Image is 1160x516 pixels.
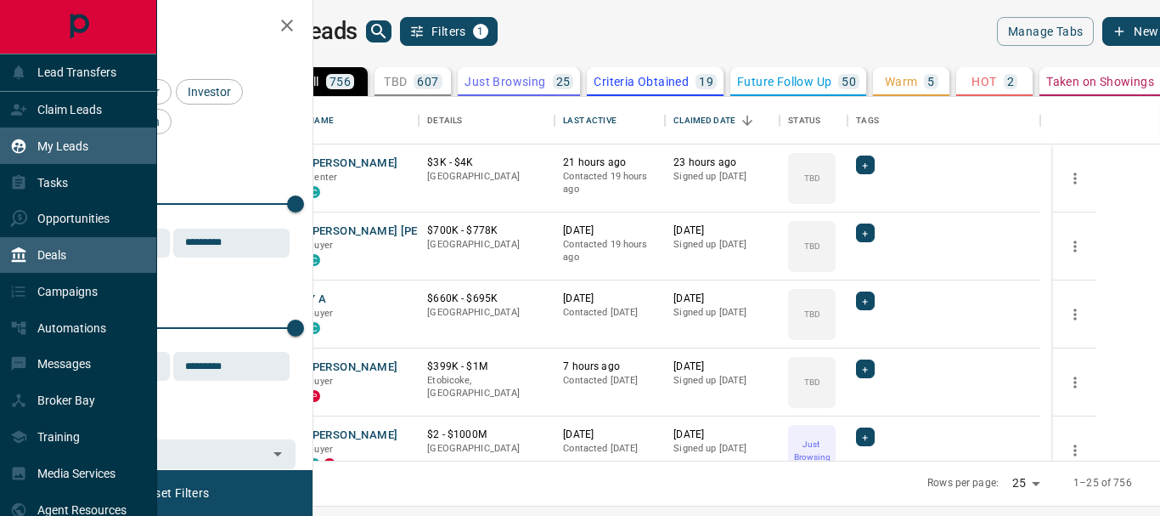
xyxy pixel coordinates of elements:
p: [GEOGRAPHIC_DATA] [427,170,546,184]
p: [DATE] [563,292,656,306]
p: $660K - $695K [427,292,546,306]
div: Details [419,97,555,145]
button: Sort [735,109,759,133]
p: [DATE] [563,428,656,442]
div: Details [427,97,462,145]
p: 23 hours ago [673,156,771,170]
button: [PERSON_NAME] [308,156,397,172]
span: 1 [475,26,487,37]
p: Taken on Showings [1046,76,1154,88]
p: [DATE] [673,224,771,238]
p: 1–25 of 756 [1073,476,1131,490]
div: Claimed Date [673,97,735,145]
div: Claimed Date [665,97,780,145]
p: Future Follow Up [737,76,831,88]
div: condos.ca [308,458,320,470]
div: property.ca [324,458,335,470]
div: Investor [176,79,243,105]
div: 25 [1005,471,1046,496]
div: + [856,292,874,310]
div: Last Active [555,97,665,145]
p: Signed up [DATE] [673,306,771,320]
div: Tags [856,97,879,145]
p: 25 [556,76,571,88]
p: Contacted 19 hours ago [563,238,656,264]
p: TBD [804,240,820,252]
span: Buyer [308,240,333,251]
button: search button [366,20,391,43]
p: Contacted [DATE] [563,442,656,456]
span: + [862,156,868,173]
p: 50 [842,76,856,88]
span: Renter [308,172,337,183]
h2: Filters [54,17,296,37]
button: Open [266,442,290,466]
span: Buyer [308,376,333,387]
p: 607 [417,76,438,88]
p: [DATE] [673,428,771,442]
p: $3K - $4K [427,156,546,170]
p: $399K - $1M [427,360,546,374]
p: [DATE] [563,224,656,238]
p: 756 [329,76,351,88]
button: more [1062,438,1088,463]
button: [PERSON_NAME] [PERSON_NAME] [308,224,489,240]
p: 5 [927,76,934,88]
button: more [1062,166,1088,191]
button: more [1062,370,1088,395]
p: $700K - $778K [427,224,546,238]
p: Just Browsing [790,438,834,463]
button: Manage Tabs [997,17,1094,46]
div: + [856,224,874,242]
div: property.ca [308,390,320,402]
p: Signed up [DATE] [673,442,771,456]
p: Signed up [DATE] [673,238,771,252]
p: 21 hours ago [563,156,656,170]
span: Investor [182,85,237,99]
span: + [862,292,868,309]
p: 19 [699,76,713,88]
div: condos.ca [308,322,320,334]
p: [DATE] [673,292,771,306]
button: Filters1 [400,17,498,46]
span: + [862,224,868,241]
div: + [856,156,874,174]
span: Buyer [308,444,333,455]
p: TBD [804,376,820,388]
span: + [862,360,868,377]
div: Name [300,97,419,145]
p: 2 [1007,76,1014,88]
button: more [1062,234,1088,259]
p: $2 - $1000M [427,428,546,442]
button: Reset Filters [129,479,220,507]
p: Etobicoke, [GEOGRAPHIC_DATA] [427,374,546,400]
p: Contacted 19 hours ago [563,170,656,196]
p: [GEOGRAPHIC_DATA] [427,306,546,320]
p: TBD [804,308,820,320]
p: Contacted [DATE] [563,374,656,388]
p: TBD [804,172,820,184]
button: Y A [308,292,326,308]
button: [PERSON_NAME] [308,428,397,444]
div: + [856,428,874,446]
div: condos.ca [308,186,320,198]
span: Buyer [308,308,333,319]
button: more [1062,302,1088,327]
div: Status [788,97,820,145]
p: Signed up [DATE] [673,374,771,388]
p: HOT [971,76,996,88]
p: Contacted [DATE] [563,306,656,320]
div: condos.ca [308,254,320,266]
button: [PERSON_NAME] [308,360,397,376]
p: Criteria Obtained [594,76,689,88]
div: Name [308,97,334,145]
p: Just Browsing [465,76,545,88]
div: Status [780,97,847,145]
p: 7 hours ago [563,360,656,374]
p: [DATE] [673,360,771,374]
p: TBD [384,76,407,88]
p: [GEOGRAPHIC_DATA] [427,238,546,252]
p: Rows per page: [927,476,999,490]
div: Tags [847,97,1040,145]
p: [GEOGRAPHIC_DATA] [427,442,546,456]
